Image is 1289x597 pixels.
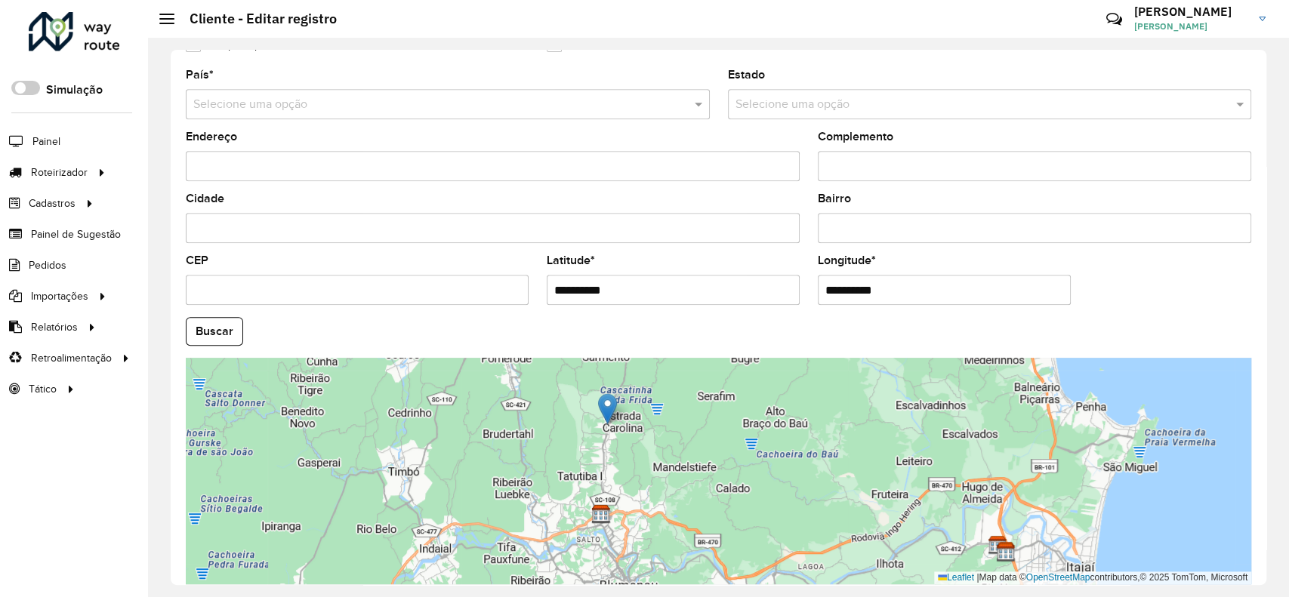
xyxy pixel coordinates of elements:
a: Contato Rápido [1098,3,1130,35]
label: Bairro [818,189,851,208]
label: Simulação [46,81,103,99]
span: Pedidos [29,257,66,273]
label: Longitude [818,251,876,269]
span: Importações [31,288,88,304]
span: Roteirizador [31,165,88,180]
span: Painel [32,134,60,149]
label: Latitude [547,251,595,269]
label: CEP [186,251,208,269]
a: Leaflet [938,572,974,583]
div: Map data © contributors,© 2025 TomTom, Microsoft [934,571,1251,584]
img: CDD Camboriú [996,541,1016,561]
img: CDD Itajaí [988,535,1007,555]
label: Cidade [186,189,224,208]
label: Complemento [818,128,893,146]
span: Cadastros [29,195,76,211]
img: AS - Camboriú [996,543,1016,562]
span: [PERSON_NAME] [1134,20,1247,33]
span: Relatórios [31,319,78,335]
label: País [186,66,214,84]
h3: [PERSON_NAME] [1134,5,1247,19]
img: CDD Blumenau [591,504,611,524]
label: Estado [728,66,765,84]
a: OpenStreetMap [1026,572,1090,583]
h2: Cliente - Editar registro [174,11,337,27]
span: Retroalimentação [31,350,112,366]
img: Marker [598,393,617,424]
span: Painel de Sugestão [31,226,121,242]
span: | [976,572,979,583]
button: Buscar [186,317,243,346]
label: Endereço [186,128,237,146]
span: Tático [29,381,57,397]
